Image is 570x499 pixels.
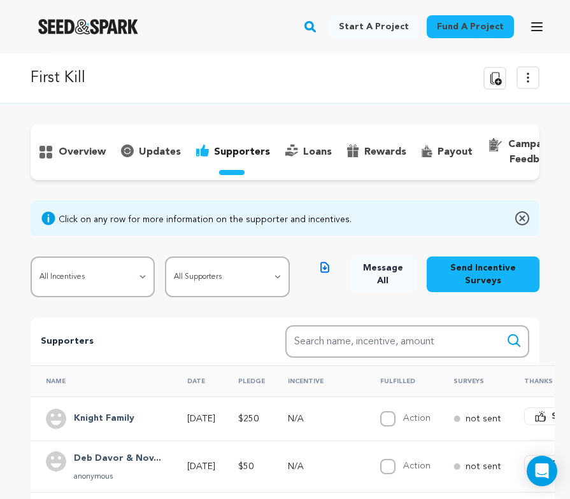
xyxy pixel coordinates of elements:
h4: Deb Davor & Novosel [74,451,161,467]
p: First Kill [31,67,85,90]
p: overview [59,144,106,160]
th: Incentive [273,365,365,397]
button: payout [414,142,480,162]
button: Send Incentive Surveys [427,257,539,292]
p: [DATE] [187,412,215,425]
img: close-o.svg [515,211,529,226]
button: updates [113,142,189,162]
a: Seed&Spark Homepage [38,19,138,34]
span: $250 [238,414,259,423]
th: Pledge [223,365,273,397]
th: Date [172,365,223,397]
p: Supporters [41,334,245,349]
p: not sent [466,460,501,473]
label: Action [403,414,431,423]
button: loans [278,142,339,162]
img: Seed&Spark Logo Dark Mode [38,19,138,34]
button: supporters [189,142,278,162]
p: supporters [214,144,270,160]
th: Fulfilled [365,365,438,397]
h4: Knight Family [74,411,134,426]
p: payout [438,144,473,160]
div: Click on any row for more information on the supporter and incentives. [59,213,352,226]
span: $50 [238,462,253,471]
p: campaign feedback [508,137,557,167]
p: not sent [466,412,501,425]
button: rewards [339,142,414,162]
input: Search name, incentive, amount [285,325,530,358]
button: overview [31,142,113,162]
th: Surveys [438,365,509,397]
p: N/A [288,460,357,473]
button: campaign feedback [480,134,564,170]
p: updates [139,144,181,160]
span: Message All [360,262,407,287]
div: Open Intercom Messenger [527,456,557,486]
p: rewards [364,144,406,160]
p: anonymous [74,472,161,482]
img: user.png [46,451,66,472]
button: Message All [350,257,417,292]
label: Action [403,461,431,470]
p: loans [303,144,332,160]
p: [DATE] [187,460,215,473]
a: Start a project [329,15,419,38]
th: Name [31,365,172,397]
img: user.png [46,409,66,429]
p: N/A [288,412,357,425]
a: Fund a project [427,15,514,38]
